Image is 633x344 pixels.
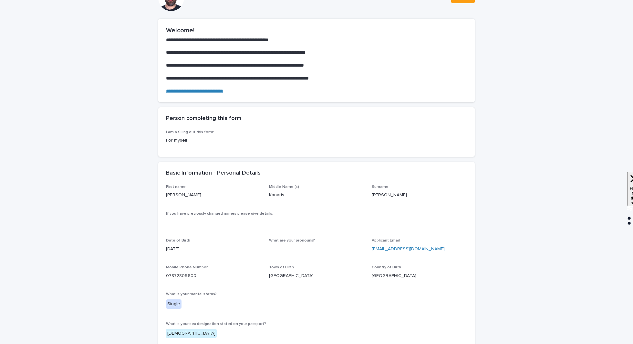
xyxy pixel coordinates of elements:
[166,130,214,134] span: I am a filling out this form:
[269,239,315,242] span: What are your pronouns?
[269,273,364,279] p: [GEOGRAPHIC_DATA]
[269,192,364,199] p: Kanaris
[372,239,400,242] span: Applicant Email
[166,265,208,269] span: Mobile Phone Number
[166,299,182,309] div: Single
[372,247,445,251] a: [EMAIL_ADDRESS][DOMAIN_NAME]
[166,170,261,177] h2: Basic Information - Personal Details
[166,219,467,225] p: -
[372,265,401,269] span: Country of Birth
[269,185,299,189] span: Middle Name (s)
[269,265,294,269] span: Town of Birth
[166,27,467,34] h2: Welcome!
[166,329,217,338] div: [DEMOGRAPHIC_DATA]
[372,185,389,189] span: Surname
[166,137,261,144] p: For myself
[372,192,467,199] p: [PERSON_NAME]
[166,115,241,122] h2: Person completing this form
[269,246,364,253] p: -
[372,273,467,279] p: [GEOGRAPHIC_DATA]
[166,192,261,199] p: [PERSON_NAME]
[166,239,190,242] span: Date of Birth
[166,185,186,189] span: First name
[166,274,196,278] a: 07872809600
[166,212,273,216] span: If you have previously changed names please give details.
[166,322,266,326] span: What is your sex designation stated on your passport?
[166,246,261,253] p: [DATE]
[166,292,217,296] span: What is your marital status?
